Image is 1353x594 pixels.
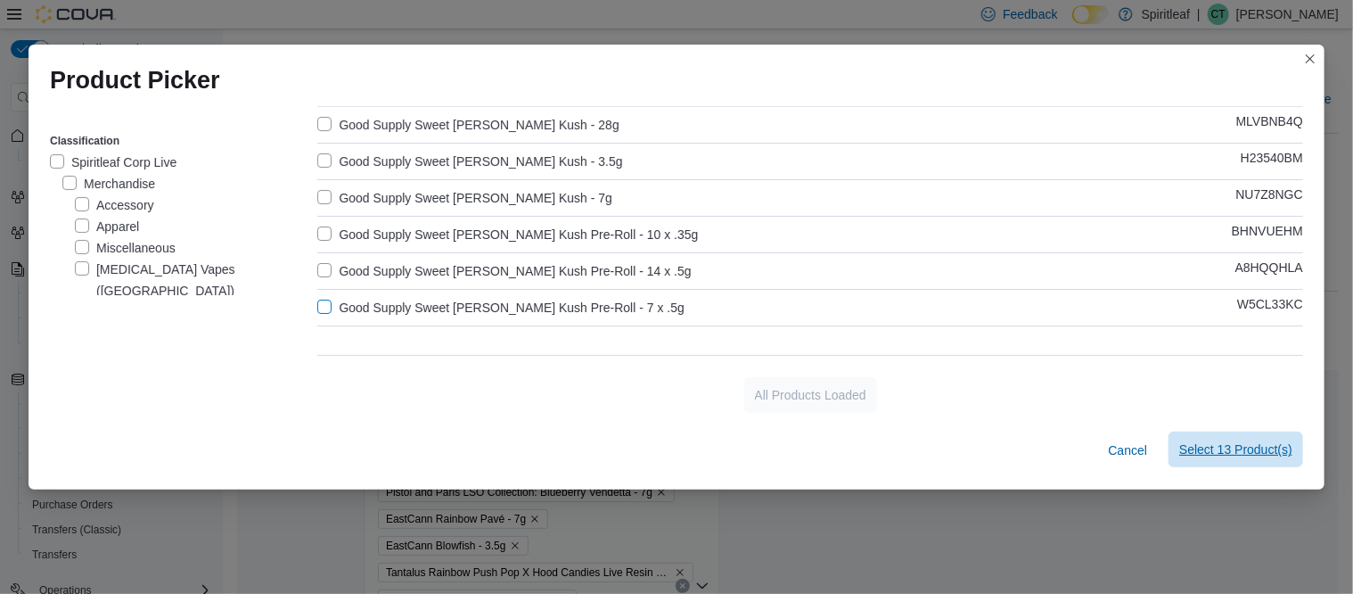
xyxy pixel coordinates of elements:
label: Good Supply Sweet [PERSON_NAME] Kush Pre-Roll - 14 x .5g [317,260,691,282]
label: Good Supply Sweet [PERSON_NAME] Kush - 7g [317,187,612,209]
label: Classification [50,134,119,148]
label: [MEDICAL_DATA] Vapes ([GEOGRAPHIC_DATA]) [75,259,267,301]
label: Good Supply Sweet [PERSON_NAME] Kush Pre-Roll - 10 x .35g [317,224,698,245]
button: Closes this modal window [1300,48,1321,70]
button: Select 13 Product(s) [1168,432,1303,467]
span: Select 13 Product(s) [1179,441,1292,458]
button: Cancel [1102,433,1155,468]
p: W5CL33KC [1237,297,1303,318]
h1: Product Picker [50,66,220,95]
label: Apparel [75,216,139,237]
label: Good Supply Sweet [PERSON_NAME] Kush - 28g [317,114,619,136]
span: Cancel [1109,441,1148,459]
label: Miscellaneous [75,237,176,259]
span: All Products Loaded [755,386,866,404]
label: Accessory [75,194,154,216]
p: NU7Z8NGC [1236,187,1303,209]
label: Good Supply Sweet [PERSON_NAME] Kush - 3.5g [317,151,622,172]
label: Merchandise [62,173,155,194]
p: A8HQQHLA [1235,260,1303,282]
button: All Products Loaded [744,377,877,413]
p: MLVBNB4Q [1236,114,1303,136]
p: BHNVUEHM [1232,224,1303,245]
label: Good Supply Sweet [PERSON_NAME] Kush Pre-Roll - 7 x .5g [317,297,685,318]
label: Spiritleaf Corp Live [50,152,176,173]
p: H23540BM [1241,151,1303,172]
